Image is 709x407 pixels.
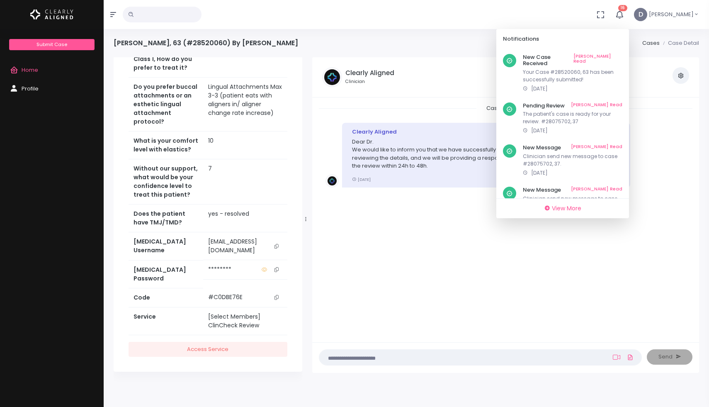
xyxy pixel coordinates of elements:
span: [DATE] [531,85,548,92]
td: 10 [203,132,287,159]
h6: Pending Review [523,102,622,109]
a: Submit Case [9,39,94,50]
p: The patient's case is ready for your review. #28075702, 37 [523,110,622,125]
span: [DATE] [531,169,548,176]
th: Code [129,288,203,307]
a: Access Service [129,342,287,357]
h6: New Case Received [523,54,622,67]
p: Clinician send new message to case #28075702, 37. [523,153,622,168]
td: N/A - Not fixing to Class 1 [203,41,287,78]
a: View More [500,202,626,215]
span: Case Created [476,102,535,115]
a: Pending Review[PERSON_NAME] ReadThe patient's case is ready for your review. #28075702, 37[DATE] [496,97,629,140]
th: Without our support, what would be your confidence level to treat this patient? [129,159,203,205]
small: Clinician [345,78,394,85]
th: [MEDICAL_DATA] Password [129,260,203,288]
a: [PERSON_NAME] Read [571,144,622,151]
th: Does the patient have TMJ/TMD? [129,205,203,232]
a: Cases [642,39,660,47]
span: 16 [618,5,627,11]
td: Lingual Attachments Max 3-3 (patient eats with aligners in/ aligner change rate increase) [203,78,287,132]
a: [PERSON_NAME] Read [571,102,622,109]
span: Home [22,66,38,74]
a: [PERSON_NAME] Read [571,187,622,193]
h6: New Message [523,187,622,193]
h5: Clearly Aligned [345,69,394,77]
th: What is your comfort level with elastics? [129,132,203,159]
div: scrollable content [496,49,629,198]
th: [MEDICAL_DATA] Username [129,232,203,261]
p: Dear Dr. We would like to inform you that we have successfully received your case. Our team is cu... [352,138,620,170]
div: 16 [496,29,629,218]
td: yes - resolved [203,205,287,232]
span: Submit Case [36,41,67,48]
a: New Message[PERSON_NAME] ReadClinician send new message to case #28075702, 37. [496,182,629,224]
span: Profile [22,85,39,93]
div: [Select Members] ClinCheck Review [208,312,282,330]
h4: [PERSON_NAME], 63 (#28520060) By [PERSON_NAME] [114,39,298,47]
th: If selected to fix to Class 1, How do you prefer to treat it? [129,41,203,78]
h6: New Message [523,144,622,151]
li: Case Detail [660,39,699,47]
span: [PERSON_NAME] [649,10,694,19]
th: Do you prefer buccal attachments or an esthetic lingual attachment protocol? [129,78,203,132]
a: Add Loom Video [611,354,622,361]
p: Clinician send new message to case #28075702, 37. [523,195,622,210]
p: Your Case #28520060, 63 has been successfully submitted! [523,68,622,83]
div: scrollable content [114,57,302,382]
img: Logo Horizontal [30,6,73,23]
td: 7 [203,159,287,205]
h6: Notifications [503,36,612,42]
a: New Case Received[PERSON_NAME] ReadYour Case #28520060, 63 has been successfully submitted![DATE] [496,49,629,97]
span: [DATE] [531,127,548,134]
span: D [634,8,647,21]
a: [PERSON_NAME] Read [573,54,622,67]
div: Clearly Aligned [352,128,620,136]
span: View More [552,204,581,212]
div: scrollable content [319,104,692,334]
th: Service [129,307,203,335]
a: Add Files [625,350,635,365]
a: New Message[PERSON_NAME] ReadClinician send new message to case #28075702, 37.[DATE] [496,139,629,182]
td: #C0DBE76E [203,288,287,307]
small: [DATE] [352,177,371,182]
td: [EMAIL_ADDRESS][DOMAIN_NAME] [203,232,287,260]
